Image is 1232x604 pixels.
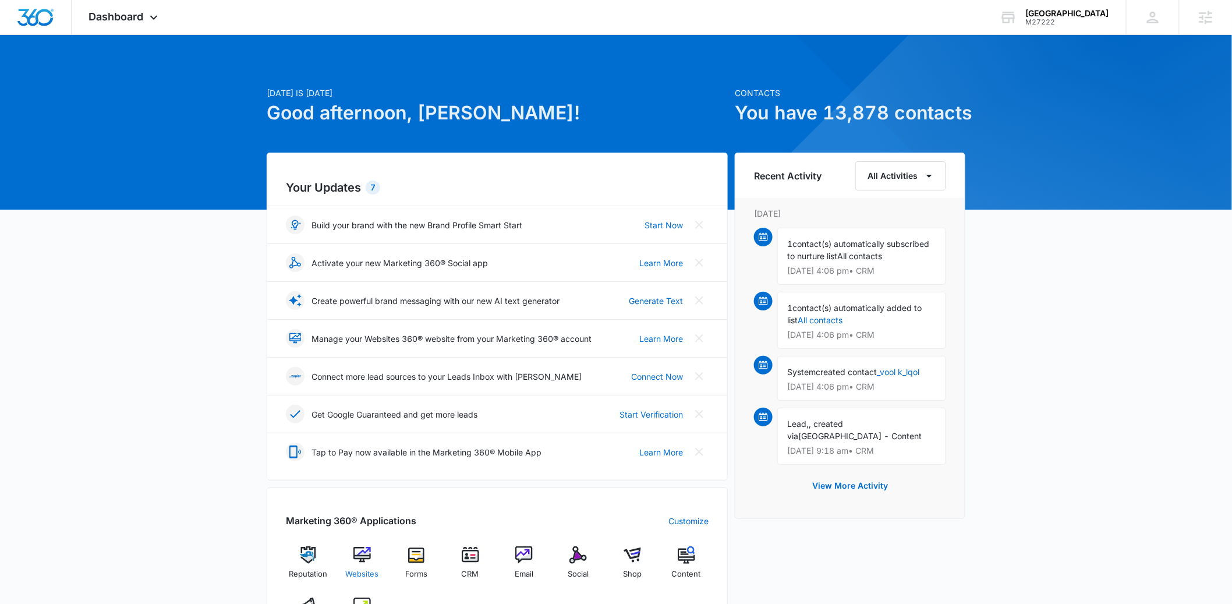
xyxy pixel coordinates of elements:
[556,546,601,588] a: Social
[690,253,709,272] button: Close
[639,257,683,269] a: Learn More
[394,546,439,588] a: Forms
[787,419,843,441] span: , created via
[877,367,919,377] a: _vool k_lqol
[619,408,683,421] a: Start Verification
[787,383,936,391] p: [DATE] 4:06 pm • CRM
[668,515,709,527] a: Customize
[405,568,427,580] span: Forms
[366,181,380,195] div: 7
[690,291,709,310] button: Close
[672,568,701,580] span: Content
[267,87,728,99] p: [DATE] is [DATE]
[610,546,655,588] a: Shop
[787,303,792,313] span: 1
[89,10,144,23] span: Dashboard
[267,99,728,127] h1: Good afternoon, [PERSON_NAME]!
[690,216,709,234] button: Close
[631,370,683,383] a: Connect Now
[837,251,882,261] span: All contacts
[311,408,477,421] p: Get Google Guaranteed and get more leads
[690,405,709,423] button: Close
[787,419,809,429] span: Lead,
[639,446,683,458] a: Learn More
[787,303,922,325] span: contact(s) automatically added to list
[787,267,936,275] p: [DATE] 4:06 pm • CRM
[787,239,929,261] span: contact(s) automatically subscribed to nurture list
[623,568,642,580] span: Shop
[798,315,842,325] a: All contacts
[787,447,936,455] p: [DATE] 9:18 am • CRM
[1026,9,1109,18] div: account name
[289,568,327,580] span: Reputation
[690,443,709,461] button: Close
[754,207,946,220] p: [DATE]
[798,431,922,441] span: [GEOGRAPHIC_DATA] - Content
[787,367,816,377] span: System
[754,169,822,183] h6: Recent Activity
[735,87,965,99] p: Contacts
[515,568,533,580] span: Email
[311,219,522,231] p: Build your brand with the new Brand Profile Smart Start
[787,239,792,249] span: 1
[690,329,709,348] button: Close
[816,367,877,377] span: created contact
[286,179,709,196] h2: Your Updates
[311,370,582,383] p: Connect more lead sources to your Leads Inbox with [PERSON_NAME]
[664,546,709,588] a: Content
[645,219,683,231] a: Start Now
[286,514,416,528] h2: Marketing 360® Applications
[639,333,683,345] a: Learn More
[1026,18,1109,26] div: account id
[502,546,547,588] a: Email
[311,257,488,269] p: Activate your new Marketing 360® Social app
[311,333,592,345] p: Manage your Websites 360® website from your Marketing 360® account
[568,568,589,580] span: Social
[448,546,493,588] a: CRM
[311,295,560,307] p: Create powerful brand messaging with our new AI text generator
[340,546,385,588] a: Websites
[801,472,900,500] button: View More Activity
[855,161,946,190] button: All Activities
[629,295,683,307] a: Generate Text
[735,99,965,127] h1: You have 13,878 contacts
[690,367,709,386] button: Close
[787,331,936,339] p: [DATE] 4:06 pm • CRM
[286,546,331,588] a: Reputation
[462,568,479,580] span: CRM
[311,446,541,458] p: Tap to Pay now available in the Marketing 360® Mobile App
[346,568,379,580] span: Websites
